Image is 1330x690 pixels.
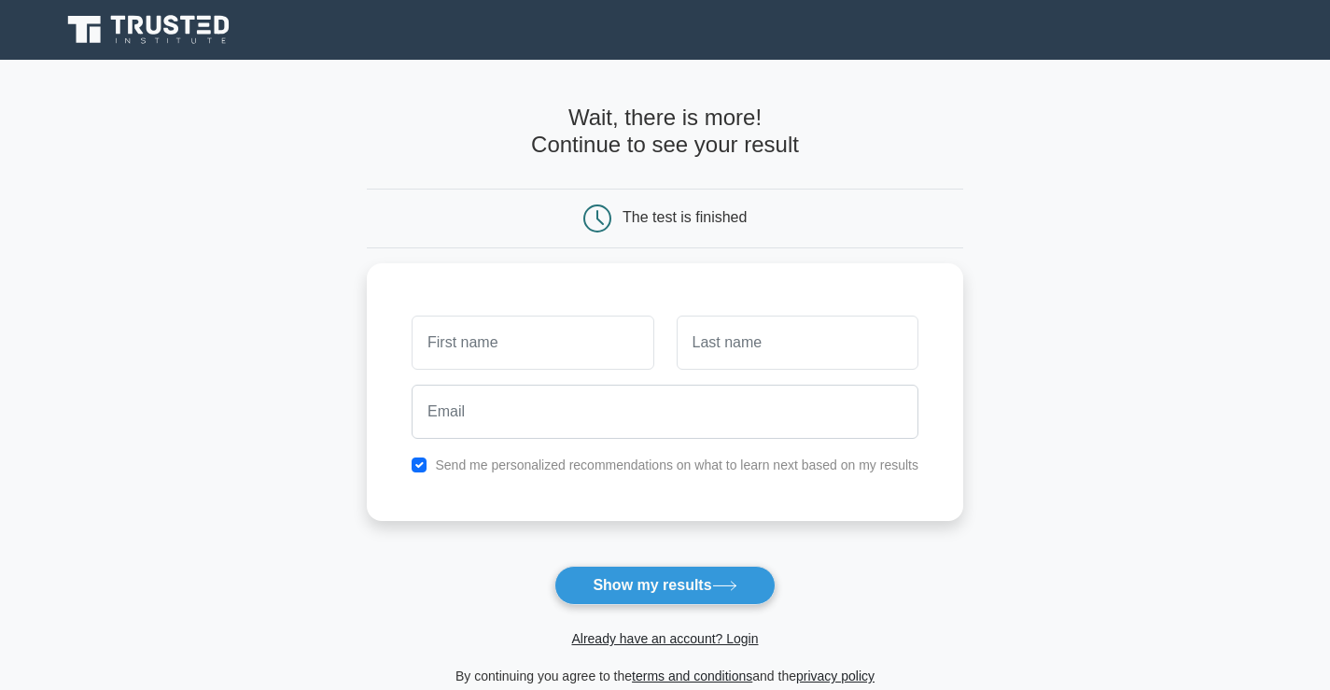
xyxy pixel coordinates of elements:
[367,105,963,159] h4: Wait, there is more! Continue to see your result
[554,566,775,605] button: Show my results
[623,209,747,225] div: The test is finished
[412,385,918,439] input: Email
[435,458,918,472] label: Send me personalized recommendations on what to learn next based on my results
[677,316,918,370] input: Last name
[571,631,758,646] a: Already have an account? Login
[356,665,974,687] div: By continuing you agree to the and the
[632,669,752,683] a: terms and conditions
[412,316,653,370] input: First name
[796,669,875,683] a: privacy policy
